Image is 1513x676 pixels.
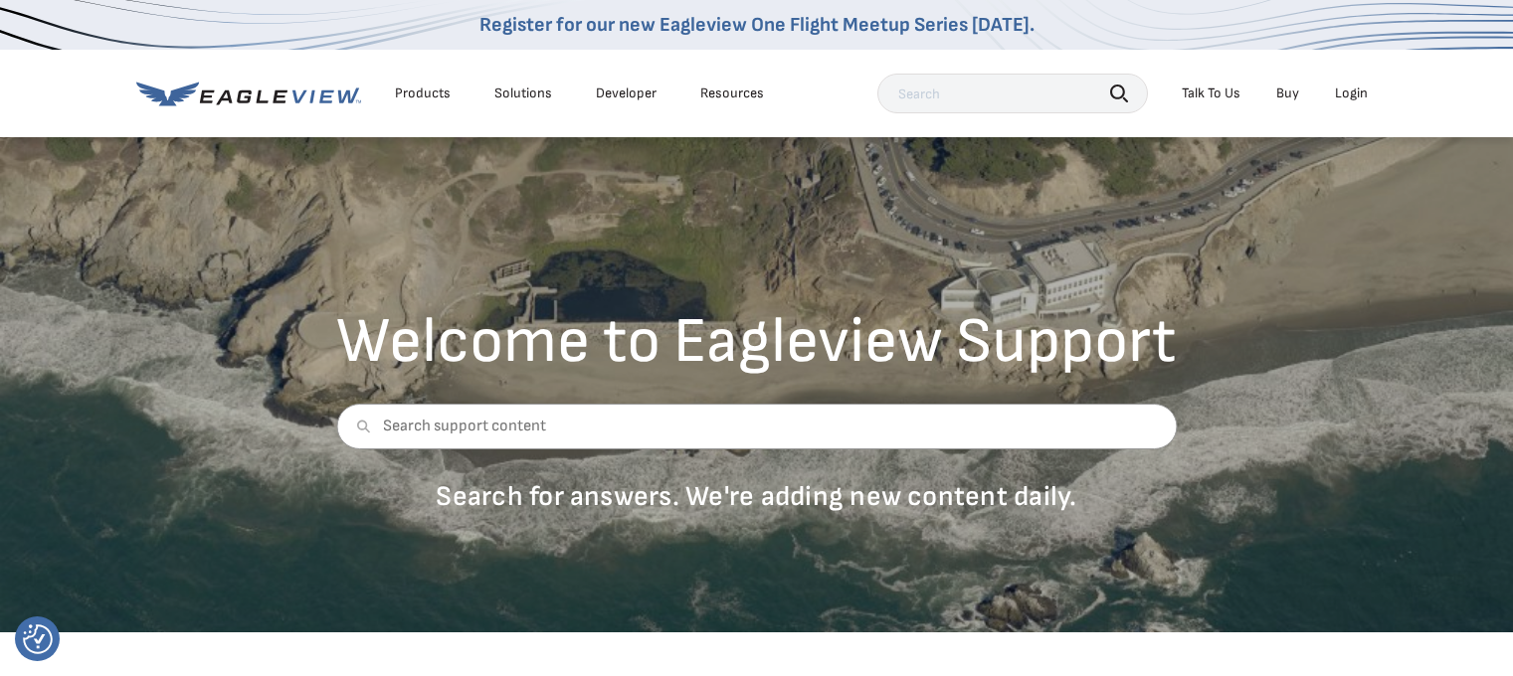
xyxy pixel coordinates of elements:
h2: Welcome to Eagleview Support [336,310,1177,374]
p: Search for answers. We're adding new content daily. [336,479,1177,514]
div: Login [1335,84,1368,102]
input: Search support content [336,404,1177,449]
a: Buy [1276,84,1299,102]
input: Search [877,74,1148,113]
div: Products [395,84,451,102]
div: Resources [700,84,764,102]
img: Revisit consent button [23,624,53,654]
div: Talk To Us [1182,84,1240,102]
a: Developer [596,84,657,102]
div: Solutions [494,84,552,102]
button: Consent Preferences [23,624,53,654]
a: Register for our new Eagleview One Flight Meetup Series [DATE]. [479,13,1035,37]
